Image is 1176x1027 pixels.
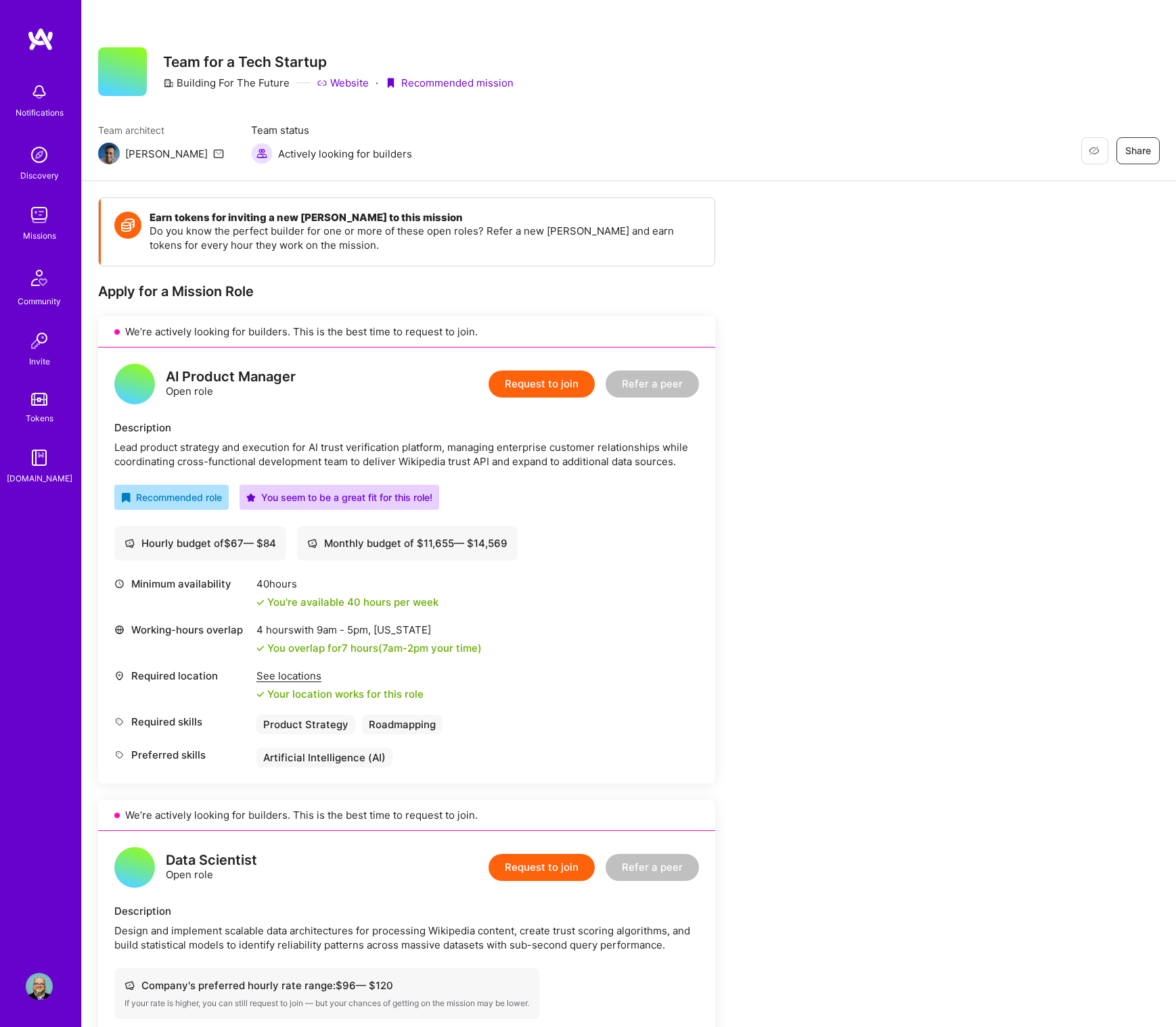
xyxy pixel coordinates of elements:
div: Required skills [114,715,250,729]
div: Description [114,904,699,918]
div: 4 hours with [US_STATE] [256,623,482,637]
span: 9am - 5pm , [314,623,374,636]
div: Lead product strategy and execution for AI trust verification platform, managing enterprise custo... [114,440,699,469]
img: Invite [26,327,53,354]
div: Hourly budget of $ 67 — $ 84 [125,536,276,550]
button: Share [1116,137,1160,164]
div: If your rate is higher, you can still request to join — but your chances of getting on the missio... [125,998,529,1009]
img: bell [26,78,53,105]
div: [DOMAIN_NAME] [7,471,72,485]
button: Refer a peer [606,371,699,398]
div: Product Strategy [256,715,355,734]
i: icon World [114,625,125,635]
a: Website [317,76,369,90]
div: · [376,76,378,90]
div: Open role [166,370,296,398]
div: Required location [114,669,250,683]
img: teamwork [26,201,53,229]
span: Team status [251,123,412,137]
div: You seem to be a great fit for this role! [246,490,432,504]
div: Discovery [20,168,59,183]
div: Roadmapping [362,715,443,734]
div: Working-hours overlap [114,623,250,637]
div: [PERSON_NAME] [125,147,208,161]
div: Notifications [16,105,64,120]
div: Description [114,421,699,435]
span: Share [1125,144,1151,158]
img: User Avatar [26,973,53,1000]
i: icon Tag [114,717,125,727]
i: icon Cash [307,538,317,548]
div: 40 hours [256,577,438,591]
div: Artificial Intelligence (AI) [256,748,392,767]
div: Monthly budget of $ 11,655 — $ 14,569 [307,536,507,550]
div: Your location works for this role [256,687,424,701]
i: icon Clock [114,579,125,589]
img: logo [27,27,54,51]
img: Community [23,262,55,294]
div: You're available 40 hours per week [256,595,438,609]
div: Apply for a Mission Role [98,283,715,300]
div: Minimum availability [114,577,250,591]
div: Design and implement scalable data architectures for processing Wikipedia content, create trust s... [114,924,699,952]
div: Recommended mission [385,76,514,90]
div: We’re actively looking for builders. This is the best time to request to join. [98,316,715,348]
div: Open role [166,853,257,882]
button: Request to join [489,371,595,398]
button: Request to join [489,854,595,881]
i: icon EyeClosed [1089,145,1100,156]
i: icon Cash [125,538,135,548]
button: Refer a peer [606,854,699,881]
div: We’re actively looking for builders. This is the best time to request to join. [98,800,715,831]
div: Company's preferred hourly rate range: $ 96 — $ 120 [125,978,529,993]
i: icon Check [256,644,265,652]
h4: Earn tokens for inviting a new [PERSON_NAME] to this mission [150,212,701,224]
i: icon PurpleRibbon [385,78,396,89]
span: Team architect [98,123,224,137]
i: icon Cash [125,980,135,990]
i: icon CompanyGray [163,78,174,89]
div: Tokens [26,411,53,425]
img: Actively looking for builders [251,143,273,164]
div: AI Product Manager [166,370,296,384]
p: Do you know the perfect builder for one or more of these open roles? Refer a new [PERSON_NAME] an... [150,224,701,252]
a: User Avatar [22,973,56,1000]
i: icon PurpleStar [246,493,256,502]
img: tokens [31,393,47,406]
div: Data Scientist [166,853,257,867]
img: Team Architect [98,143,120,164]
img: discovery [26,141,53,168]
div: Preferred skills [114,748,250,762]
div: Community [18,294,61,308]
img: guide book [26,444,53,471]
i: icon Mail [213,148,224,159]
span: Actively looking for builders [278,147,412,161]
i: icon RecommendedBadge [121,493,131,502]
div: Missions [23,229,56,243]
div: See locations [256,669,424,683]
h3: Team for a Tech Startup [163,53,514,70]
span: 7am - 2pm [382,642,428,654]
div: Recommended role [121,490,222,504]
i: icon Check [256,598,265,606]
img: Token icon [114,212,141,239]
i: icon Check [256,690,265,698]
div: You overlap for 7 hours ( your time) [267,641,482,655]
i: icon Location [114,671,125,681]
i: icon Tag [114,750,125,760]
div: Building For The Future [163,76,290,90]
div: Invite [29,354,50,368]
